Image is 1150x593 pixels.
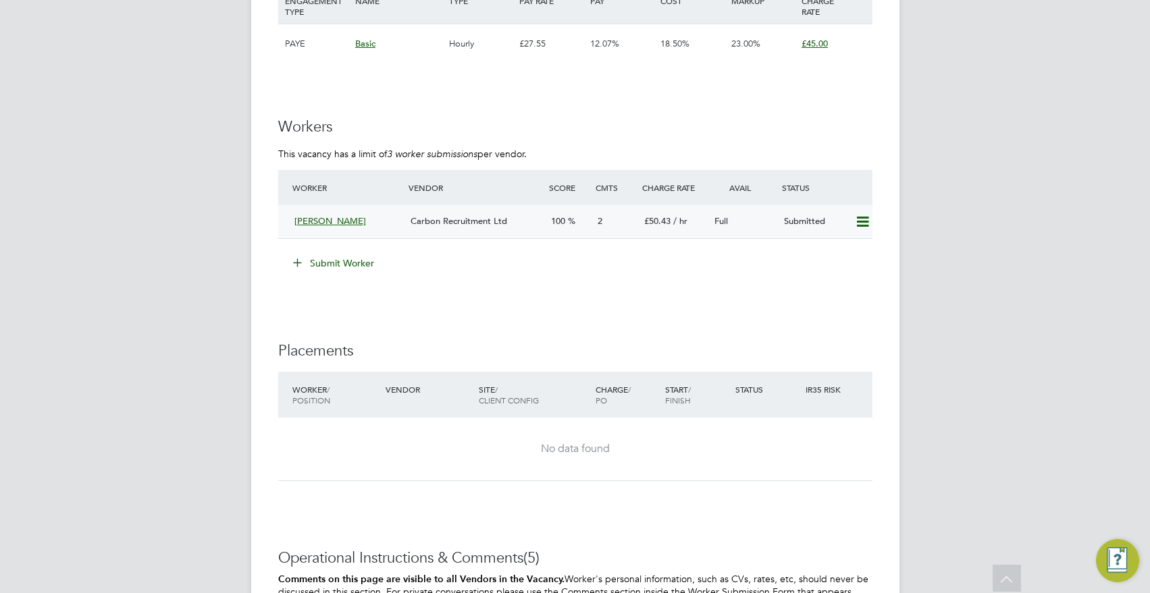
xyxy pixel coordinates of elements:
div: Site [475,377,592,412]
div: Avail [709,175,779,200]
div: Charge Rate [639,175,709,200]
div: Hourly [446,24,516,63]
div: Status [779,175,872,200]
p: This vacancy has a limit of per vendor. [278,148,872,160]
div: Worker [289,377,382,412]
span: (5) [523,548,540,567]
div: Worker [289,175,406,200]
span: 2 [598,215,602,227]
h3: Workers [278,117,872,137]
span: 100 [551,215,565,227]
span: / Client Config [479,384,539,405]
span: / Finish [665,384,691,405]
span: Basic [355,38,375,49]
div: Charge [592,377,662,412]
button: Engage Resource Center [1096,539,1139,582]
b: Comments on this page are visible to all Vendors in the Vacancy. [278,573,565,585]
div: IR35 Risk [802,377,849,401]
div: Status [732,377,802,401]
div: PAYE [282,24,352,63]
span: 23.00% [731,38,760,49]
span: £45.00 [802,38,828,49]
h3: Operational Instructions & Comments [278,548,872,568]
div: £27.55 [516,24,586,63]
span: 12.07% [590,38,619,49]
div: Submitted [779,210,849,233]
span: Full [714,215,728,227]
div: Cmts [592,175,639,200]
span: [PERSON_NAME] [294,215,366,227]
div: Score [546,175,592,200]
div: Vendor [405,175,545,200]
div: Start [662,377,732,412]
h3: Placements [278,341,872,361]
span: / Position [292,384,330,405]
span: Carbon Recruitment Ltd [411,215,507,227]
span: / hr [673,215,687,227]
span: / PO [596,384,631,405]
span: £50.43 [644,215,671,227]
em: 3 worker submissions [387,148,477,160]
span: 18.50% [660,38,689,49]
button: Submit Worker [284,252,385,274]
div: No data found [292,442,859,456]
div: Vendor [382,377,475,401]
